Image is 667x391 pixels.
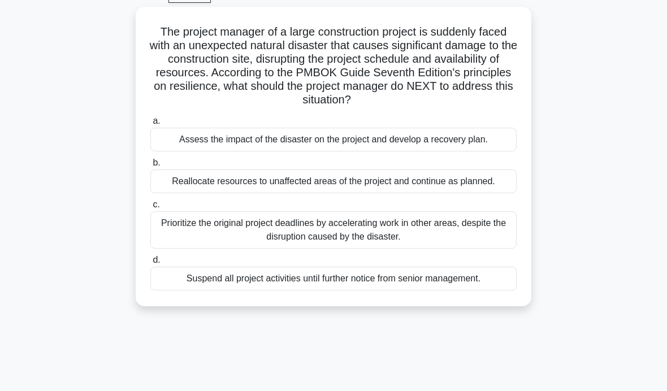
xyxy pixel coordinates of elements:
[150,211,517,249] div: Prioritize the original project deadlines by accelerating work in other areas, despite the disrup...
[150,128,517,151] div: Assess the impact of the disaster on the project and develop a recovery plan.
[153,116,160,125] span: a.
[150,267,517,290] div: Suspend all project activities until further notice from senior management.
[150,170,517,193] div: Reallocate resources to unaffected areas of the project and continue as planned.
[149,25,518,107] h5: The project manager of a large construction project is suddenly faced with an unexpected natural ...
[153,199,159,209] span: c.
[153,255,160,264] span: d.
[153,158,160,167] span: b.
